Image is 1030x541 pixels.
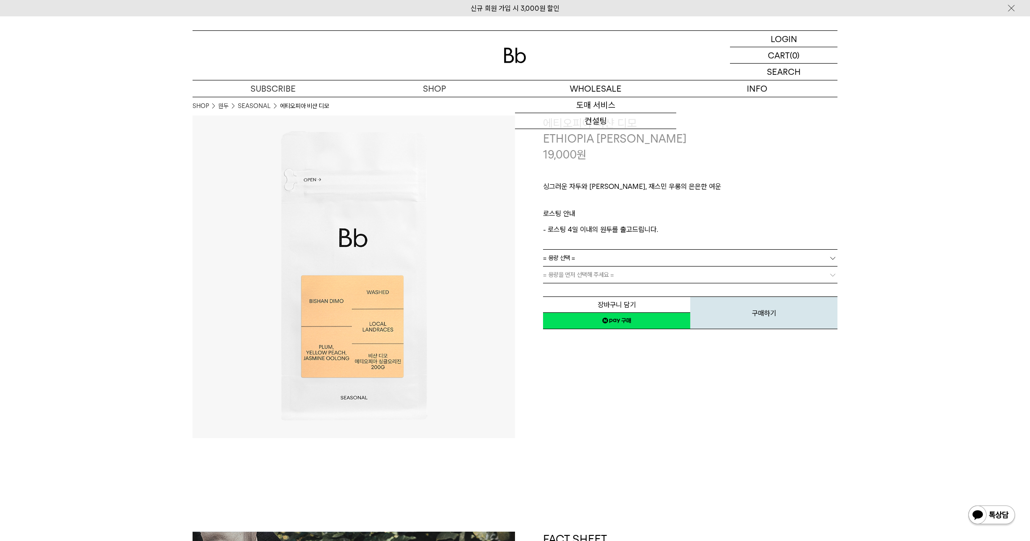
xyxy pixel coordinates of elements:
span: = 용량 선택 = [543,250,575,266]
span: 원 [577,148,587,161]
h3: 에티오피아 비샨 디모 [543,115,837,131]
p: - 로스팅 4일 이내의 원두를 출고드립니다. [543,224,837,235]
a: SUBSCRIBE [193,80,354,97]
p: INFO [676,80,837,97]
p: 19,000 [543,147,587,163]
button: 장바구니 담기 [543,296,690,313]
a: LOGIN [730,31,837,47]
p: 로스팅 안내 [543,208,837,224]
p: LOGIN [771,31,797,47]
a: 새창 [543,312,690,329]
a: SHOP [354,80,515,97]
a: SHOP [193,101,209,111]
img: 에티오피아 비샨 디모 [193,115,515,438]
img: 로고 [504,48,526,63]
p: 싱그러운 자두와 [PERSON_NAME], 재스민 우롱의 은은한 여운 [543,181,837,197]
a: 컨설팅 [515,113,676,129]
p: (0) [790,47,800,63]
a: 원두 [218,101,229,111]
button: 구매하기 [690,296,837,329]
a: 신규 회원 가입 시 3,000원 할인 [471,4,559,13]
li: 에티오피아 비샨 디모 [280,101,329,111]
a: CART (0) [730,47,837,64]
span: = 용량을 먼저 선택해 주세요 = [543,267,614,283]
a: 도매 서비스 [515,97,676,113]
a: SEASONAL [238,101,271,111]
p: CART [768,47,790,63]
p: SEARCH [767,64,801,80]
img: 카카오톡 채널 1:1 채팅 버튼 [967,505,1016,527]
p: ETHIOPIA [PERSON_NAME] [543,131,837,147]
p: ㅤ [543,197,837,208]
p: WHOLESALE [515,80,676,97]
